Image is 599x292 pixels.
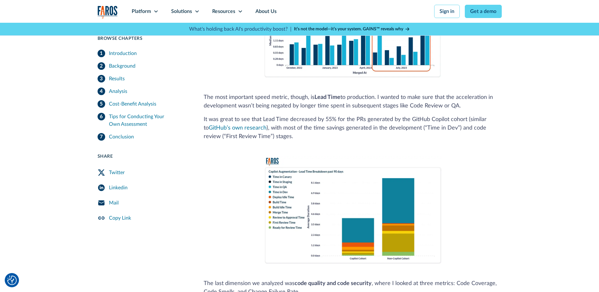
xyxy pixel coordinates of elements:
div: Background [109,62,135,70]
button: Cookie Settings [7,276,17,285]
img: A Faros AI chart comparing lead time with cycle time breakdowns, with and without GitHub Copilot [263,156,442,264]
div: Platform [132,8,151,15]
a: home [98,6,118,19]
div: Share [98,153,189,160]
div: Solutions [171,8,192,15]
a: LinkedIn Share [98,180,189,195]
div: Browse Chapters [98,35,189,42]
a: Twitter Share [98,165,189,180]
a: Background [98,60,189,72]
div: Results [109,75,125,82]
a: Results [98,72,189,85]
div: Tips for Conducting Your Own Assessment [109,113,189,128]
a: Introduction [98,47,189,60]
div: Analysis [109,88,127,95]
p: What's holding back AI's productivity boost? | [189,25,291,33]
strong: Lead Time [314,94,340,100]
a: Conclusion [98,131,189,143]
div: Cost-Benefit Analysis [109,100,156,108]
a: It’s not the model—it’s your system. GAINS™ reveals why [294,26,410,33]
div: Mail [109,199,119,207]
a: Tips for Conducting Your Own Assessment [98,110,189,131]
div: Copy Link [109,214,131,222]
a: Analysis [98,85,189,98]
div: Linkedin [109,184,128,192]
strong: code quality and code security [295,281,372,286]
a: GitHub’s own research [209,125,267,131]
a: Mail Share [98,195,189,210]
div: Introduction [109,50,137,57]
div: Twitter [109,169,125,176]
a: Sign in [434,5,460,18]
div: Conclusion [109,133,134,141]
p: The most important speed metric, though, is to production. I wanted to make sure that the acceler... [204,93,502,110]
img: Logo of the analytics and reporting company Faros. [98,6,118,19]
img: Revisit consent button [7,276,17,285]
a: Get a demo [465,5,502,18]
p: It was great to see that Lead Time decreased by 55% for the PRs generated by the GitHub Copilot c... [204,115,502,141]
div: Resources [212,8,235,15]
strong: It’s not the model—it’s your system. GAINS™ reveals why [294,27,403,31]
a: Copy Link [98,210,189,226]
a: Cost-Benefit Analysis [98,98,189,110]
